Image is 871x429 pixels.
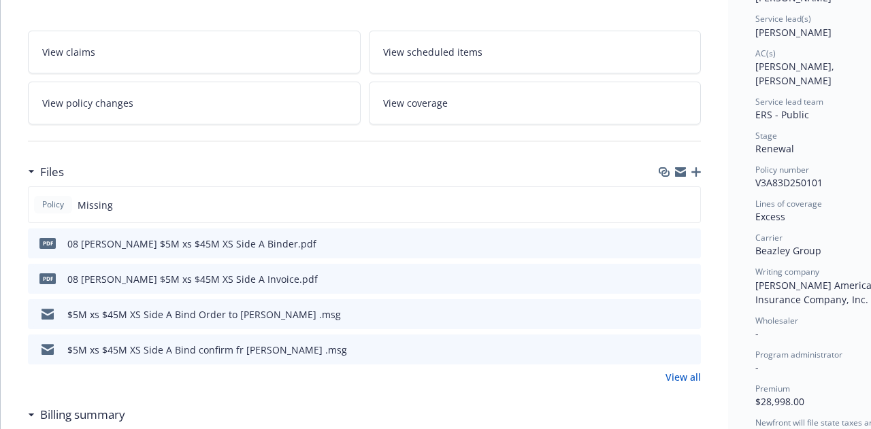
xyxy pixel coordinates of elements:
[661,237,672,251] button: download file
[755,383,790,394] span: Premium
[683,237,695,251] button: preview file
[28,82,361,124] a: View policy changes
[661,272,672,286] button: download file
[40,163,64,181] h3: Files
[755,232,783,243] span: Carrier
[67,307,341,322] div: $5M xs $45M XS Side A Bind Order to [PERSON_NAME] .msg
[755,13,811,24] span: Service lead(s)
[755,176,823,189] span: V3A83D250101
[755,130,777,141] span: Stage
[28,163,64,181] div: Files
[78,198,113,212] span: Missing
[39,199,67,211] span: Policy
[755,315,798,326] span: Wholesaler
[661,307,672,322] button: download file
[755,96,823,107] span: Service lead team
[28,406,125,424] div: Billing summary
[755,142,794,155] span: Renewal
[683,272,695,286] button: preview file
[383,96,448,110] span: View coverage
[28,31,361,73] a: View claims
[755,164,809,175] span: Policy number
[755,244,821,257] span: Beazley Group
[39,273,56,284] span: pdf
[42,45,95,59] span: View claims
[369,82,702,124] a: View coverage
[369,31,702,73] a: View scheduled items
[755,60,837,87] span: [PERSON_NAME], [PERSON_NAME]
[661,343,672,357] button: download file
[755,48,776,59] span: AC(s)
[755,395,804,408] span: $28,998.00
[755,266,819,277] span: Writing company
[665,370,701,384] a: View all
[755,361,759,374] span: -
[683,307,695,322] button: preview file
[383,45,482,59] span: View scheduled items
[755,327,759,340] span: -
[755,349,842,360] span: Program administrator
[67,343,347,357] div: $5M xs $45M XS Side A Bind confirm fr [PERSON_NAME] .msg
[755,198,822,209] span: Lines of coverage
[67,272,318,286] div: 08 [PERSON_NAME] $5M xs $45M XS Side A Invoice.pdf
[755,26,832,39] span: [PERSON_NAME]
[40,406,125,424] h3: Billing summary
[67,237,316,251] div: 08 [PERSON_NAME] $5M xs $45M XS Side A Binder.pdf
[39,238,56,248] span: pdf
[755,108,809,121] span: ERS - Public
[683,343,695,357] button: preview file
[42,96,133,110] span: View policy changes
